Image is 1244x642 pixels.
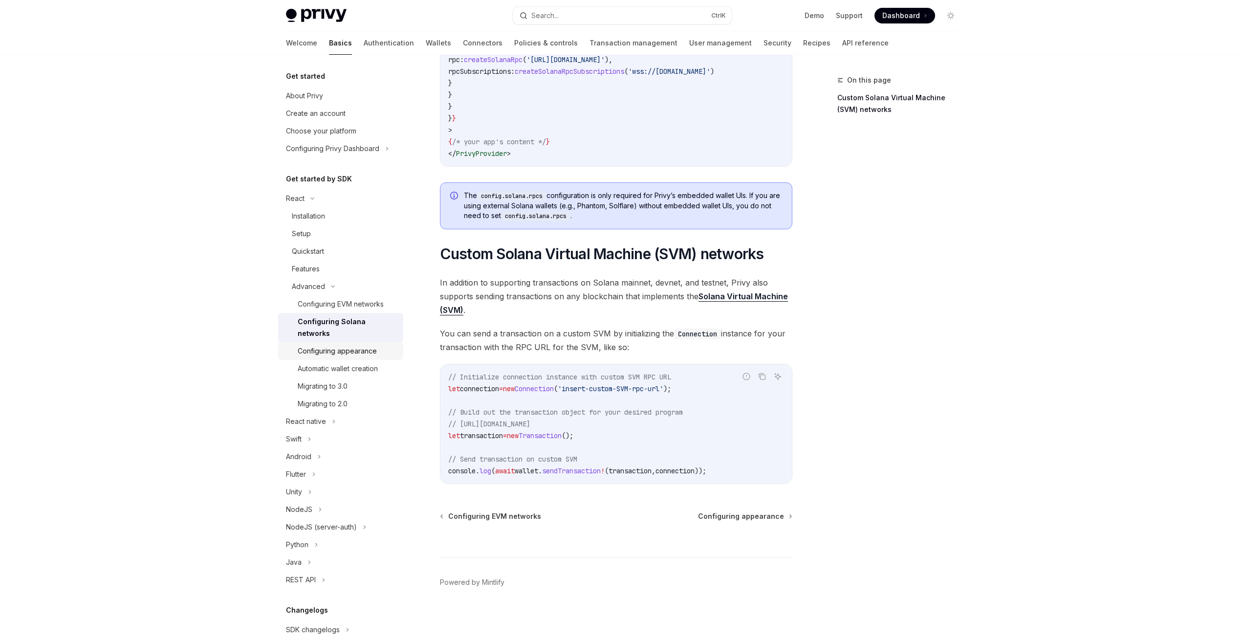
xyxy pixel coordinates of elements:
span: Transaction [519,431,562,440]
code: config.solana.rpcs [477,191,546,201]
a: Configuring appearance [698,511,791,521]
button: Java [278,553,403,571]
span: rpc: [448,55,464,64]
span: ); [663,384,671,393]
button: React [278,190,403,207]
span: } [448,114,452,123]
div: SDK changelogs [286,624,340,636]
a: Welcome [286,31,317,55]
div: React [286,193,305,204]
div: Search... [531,10,559,22]
span: transaction [609,466,652,475]
span: rpcSubscriptions: [448,67,515,76]
span: 'insert-custom-SVM-rpc-url' [558,384,663,393]
span: Connection [515,384,554,393]
a: Create an account [278,105,403,122]
a: Support [836,11,863,21]
a: Dashboard [874,8,935,23]
a: Connectors [463,31,502,55]
a: Quickstart [278,243,403,260]
a: Features [278,260,403,278]
div: React native [286,416,326,427]
span: > [448,126,452,134]
button: Swift [278,430,403,448]
button: Unity [278,483,403,501]
h5: Get started by SDK [286,173,352,185]
span: let [448,384,460,393]
a: Custom Solana Virtual Machine (SVM) networks [837,90,966,117]
div: Setup [292,228,311,240]
span: You can send a transaction on a custom SVM by initializing the instance for your transaction with... [440,327,792,354]
a: Transaction management [589,31,677,55]
a: Powered by Mintlify [440,577,504,587]
div: Migrating to 2.0 [298,398,348,410]
div: About Privy [286,90,323,102]
div: Quickstart [292,245,324,257]
a: Configuring EVM networks [278,295,403,313]
img: light logo [286,9,347,22]
div: Automatic wallet creation [298,363,378,375]
div: Configuring Solana networks [298,316,397,339]
div: Java [286,556,302,568]
span: log [480,466,491,475]
span: await [495,466,515,475]
span: } [448,102,452,111]
span: // [URL][DOMAIN_NAME] [448,420,530,428]
span: </ [448,149,456,158]
div: Migrating to 3.0 [298,380,348,392]
span: ( [554,384,558,393]
span: new [507,431,519,440]
div: Choose your platform [286,125,356,137]
div: REST API [286,574,316,586]
span: } [452,114,456,123]
svg: Info [450,192,460,201]
a: Installation [278,207,403,225]
span: ( [605,466,609,475]
a: Configuring Solana networks [278,313,403,342]
span: )); [695,466,706,475]
span: 'wss://[DOMAIN_NAME]' [628,67,710,76]
h5: Get started [286,70,325,82]
span: } [546,137,550,146]
a: Authentication [364,31,414,55]
div: Configuring Privy Dashboard [286,143,379,155]
span: , [652,466,655,475]
div: Unity [286,486,302,498]
div: Installation [292,210,325,222]
code: Connection [674,329,721,339]
span: } [448,90,452,99]
span: Ctrl K [711,12,726,20]
span: . [476,466,480,475]
div: Swift [286,433,302,445]
button: Toggle dark mode [943,8,959,23]
div: NodeJS (server-auth) [286,521,357,533]
div: Flutter [286,468,306,480]
span: /* your app's content */ [452,137,546,146]
span: '[URL][DOMAIN_NAME]' [526,55,605,64]
div: Create an account [286,108,346,119]
span: ! [601,466,605,475]
span: transaction [460,431,503,440]
span: = [503,431,507,440]
button: React native [278,413,403,430]
button: Android [278,448,403,465]
a: Recipes [803,31,830,55]
a: Wallets [426,31,451,55]
span: Configuring appearance [698,511,784,521]
span: ( [491,466,495,475]
a: Migrating to 2.0 [278,395,403,413]
a: Demo [805,11,824,21]
span: // Build out the transaction object for your desired program [448,408,683,417]
div: Configuring appearance [298,345,377,357]
span: wallet [515,466,538,475]
a: Choose your platform [278,122,403,140]
span: In addition to supporting transactions on Solana mainnet, devnet, and testnet, Privy also support... [440,276,792,317]
span: } [448,79,452,88]
span: sendTransaction [542,466,601,475]
span: ( [523,55,526,64]
button: REST API [278,571,403,589]
a: API reference [842,31,889,55]
span: createSolanaRpcSubscriptions [515,67,624,76]
button: Configuring Privy Dashboard [278,140,403,157]
button: Copy the contents from the code block [756,370,768,383]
